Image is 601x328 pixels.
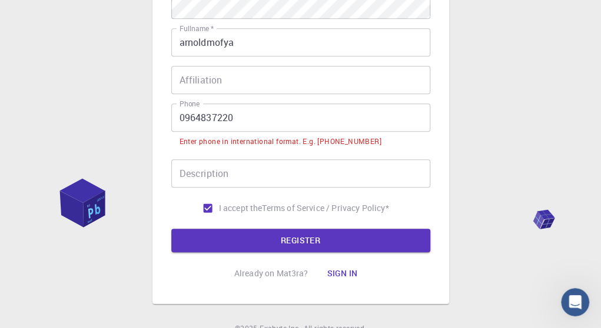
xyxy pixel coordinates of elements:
[171,229,430,252] button: REGISTER
[180,24,214,34] label: Fullname
[317,262,367,285] button: Sign in
[561,288,589,316] iframe: Intercom live chat
[180,136,381,148] div: Enter phone in international format. E.g. [PHONE_NUMBER]
[262,202,389,214] a: Terms of Service / Privacy Policy*
[219,202,263,214] span: I accept the
[180,99,200,109] label: Phone
[262,202,389,214] p: Terms of Service / Privacy Policy *
[234,267,308,279] p: Already on Mat3ra?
